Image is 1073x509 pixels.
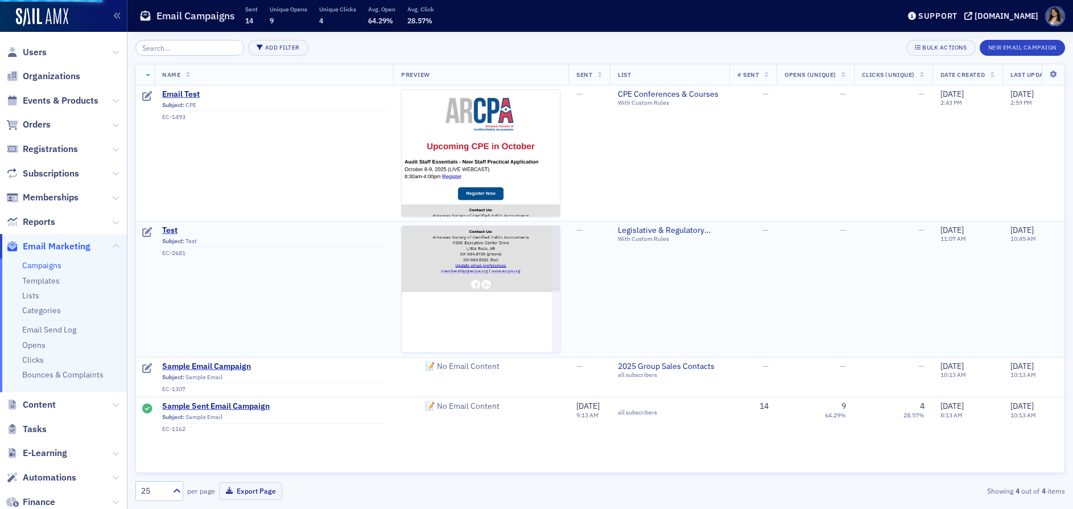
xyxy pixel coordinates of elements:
img: SailAMX [16,8,68,26]
span: Content [23,399,56,411]
a: Test [162,225,385,236]
span: — [840,89,846,99]
span: — [918,89,925,99]
time: 2:59 PM [1010,98,1032,106]
a: Subscriptions [6,167,79,180]
span: Subject: [162,413,184,421]
span: 28.57% [407,16,432,25]
time: 8:13 AM [940,411,963,419]
span: No Email Content [401,337,523,395]
a: Lists [22,290,39,301]
span: Date Created [940,71,985,79]
a: Opens [22,340,46,350]
span: [DATE] [940,89,964,99]
a: Tasks [6,423,47,436]
a: Templates [22,276,60,286]
button: [DOMAIN_NAME] [964,12,1042,20]
span: 📝 [425,361,437,371]
p: Unique Clicks [319,5,356,13]
div: Bulk Actions [922,44,967,51]
span: — [762,225,769,235]
a: Events & Products [6,95,98,107]
div: Showing out of items [763,486,1065,496]
span: Clicks (Unique) [862,71,915,79]
a: Email Send Log [22,325,76,335]
p: Avg. Open [368,5,395,13]
div: Draft [142,91,152,102]
span: Sent [576,71,592,79]
div: 4 [920,401,925,412]
span: 2025 Group Sales Contacts [618,362,721,372]
strong: 4 [1039,486,1047,496]
div: With Custom Rules [618,99,721,106]
strong: 4 [1013,486,1021,496]
span: # Sent [737,71,759,79]
time: 9:13 AM [576,411,599,419]
a: Orders [6,118,51,131]
span: Memberships [23,191,79,204]
span: Subscriptions [23,167,79,180]
a: Sample Email Campaign [162,362,385,372]
time: 10:45 AM [1010,235,1036,243]
div: Draft [142,227,152,239]
span: — [576,361,583,371]
div: all subscribers [618,409,657,416]
span: [DATE] [940,361,964,371]
a: Sample Sent Email Campaign [162,401,385,412]
span: Preview [401,71,430,79]
span: 4 [319,16,323,25]
span: — [576,89,583,99]
div: Support [918,11,958,21]
span: [DATE] [1010,361,1034,371]
span: — [918,361,925,371]
span: 📝 [425,401,437,411]
p: Unique Opens [270,5,307,13]
time: 10:13 AM [1010,411,1036,419]
span: [DATE] [940,225,964,235]
span: — [762,89,769,99]
a: Registrations [6,143,78,155]
time: 10:13 AM [1010,371,1036,379]
span: 14 [245,16,253,25]
a: Memberships [6,191,79,204]
a: New Email Campaign [980,42,1065,52]
div: Draft [142,363,152,375]
button: Export Page [219,482,282,500]
span: Name [162,71,180,79]
span: [DATE] [1010,89,1034,99]
a: Clicks [22,355,44,365]
div: Test [162,237,385,248]
div: 25 [141,485,166,497]
span: Last Updated [1010,71,1055,79]
span: 9 [270,16,274,25]
div: 14 [737,401,769,412]
div: 9 [841,401,846,412]
a: Automations [6,471,76,484]
a: Users [6,46,47,59]
span: Email Marketing [23,240,90,253]
span: 64.29% [368,16,393,25]
div: EC-1493 [162,113,385,121]
a: Email Test [162,89,385,100]
div: EC-1162 [162,425,385,433]
span: Users [23,46,47,59]
span: — [762,361,769,371]
div: EC-1307 [162,385,385,393]
span: Tasks [23,423,47,436]
input: Search… [135,40,244,56]
span: E-Learning [23,447,67,459]
span: Profile [1045,6,1065,26]
a: Legislative & Regulatory Updates [618,225,721,236]
span: [DATE] [1010,225,1034,235]
div: 64.29% [825,412,846,419]
span: — [840,225,846,235]
span: CPE Conferences & Courses [618,89,721,100]
a: Finance [6,496,55,508]
div: 28.57% [903,412,925,419]
a: E-Learning [6,447,67,459]
div: Sample Email [162,413,385,424]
